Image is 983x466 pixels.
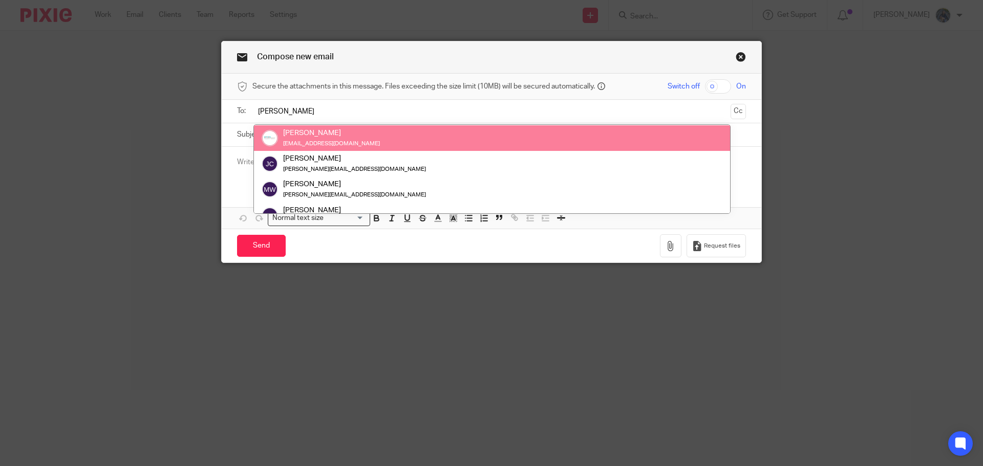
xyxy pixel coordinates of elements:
span: Request files [704,242,740,250]
small: [PERSON_NAME][EMAIL_ADDRESS][DOMAIN_NAME] [283,166,426,172]
img: svg%3E [262,156,278,172]
span: On [736,81,746,92]
input: Send [237,235,286,257]
small: [PERSON_NAME][EMAIL_ADDRESS][DOMAIN_NAME] [283,192,426,198]
label: To: [237,106,248,116]
div: [PERSON_NAME] [283,153,426,164]
div: [PERSON_NAME] [283,128,380,138]
span: Normal text size [270,213,326,224]
img: svg%3E [262,207,278,224]
button: Request files [687,234,746,257]
img: svg%3E [262,182,278,198]
button: Cc [731,104,746,119]
img: _Logo.png [262,130,278,146]
small: [EMAIL_ADDRESS][DOMAIN_NAME] [283,141,380,146]
div: [PERSON_NAME] [283,205,426,215]
label: Subject: [237,129,264,140]
div: Search for option [268,210,370,226]
span: Switch off [668,81,700,92]
span: Compose new email [257,53,334,61]
span: Secure the attachments in this message. Files exceeding the size limit (10MB) will be secured aut... [252,81,595,92]
a: Close this dialog window [736,52,746,65]
div: [PERSON_NAME] [283,180,426,190]
input: Search for option [327,213,364,224]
